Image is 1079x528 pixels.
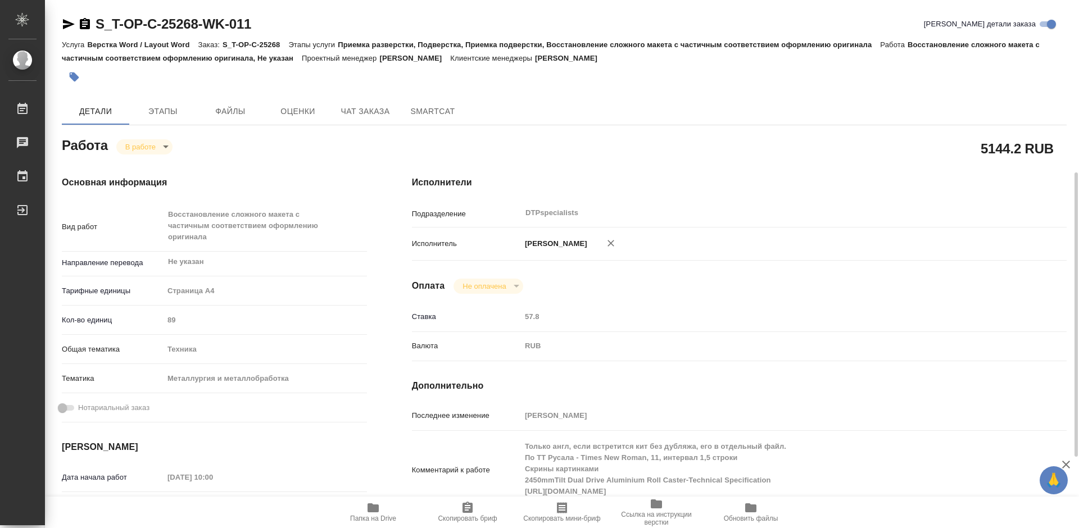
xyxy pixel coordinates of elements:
[62,176,367,189] h4: Основная информация
[599,231,623,256] button: Удалить исполнителя
[412,465,521,476] p: Комментарий к работе
[515,497,609,528] button: Скопировать мини-бриф
[288,40,338,49] p: Этапы услуги
[164,340,367,359] div: Техника
[521,407,1012,424] input: Пустое поле
[616,511,697,526] span: Ссылка на инструкции верстки
[87,40,198,49] p: Верстка Word / Layout Word
[521,308,1012,325] input: Пустое поле
[271,104,325,119] span: Оценки
[62,257,164,268] p: Направление перевода
[62,472,164,483] p: Дата начала работ
[412,208,521,220] p: Подразделение
[454,279,523,294] div: В работе
[535,54,606,62] p: [PERSON_NAME]
[412,279,445,293] h4: Оплата
[412,340,521,352] p: Валюта
[62,65,87,89] button: Добавить тэг
[62,315,164,326] p: Кол-во единиц
[69,104,123,119] span: Детали
[521,238,587,249] p: [PERSON_NAME]
[164,469,262,485] input: Пустое поле
[412,238,521,249] p: Исполнитель
[1040,466,1068,494] button: 🙏
[78,17,92,31] button: Скопировать ссылку
[880,40,908,49] p: Работа
[412,176,1067,189] h4: Исполнители
[223,40,288,49] p: S_T-OP-C-25268
[302,54,379,62] p: Проектный менеджер
[116,139,173,154] div: В работе
[326,497,420,528] button: Папка на Drive
[450,54,535,62] p: Клиентские менеджеры
[609,497,704,528] button: Ссылка на инструкции верстки
[521,437,1012,501] textarea: Только англ, если встретится кит без дубляжа, его в отдельный файл. По ТТ Русала - Times New Roma...
[62,221,164,233] p: Вид работ
[62,17,75,31] button: Скопировать ссылку для ЯМессенджера
[1044,468,1063,492] span: 🙏
[203,104,257,119] span: Файлы
[338,104,392,119] span: Чат заказа
[412,410,521,421] p: Последнее изменение
[164,281,367,301] div: Страница А4
[981,139,1054,158] h2: 5144.2 RUB
[78,402,149,413] span: Нотариальный заказ
[62,285,164,297] p: Тарифные единицы
[62,344,164,355] p: Общая тематика
[438,515,497,522] span: Скопировать бриф
[338,40,880,49] p: Приемка разверстки, Подверстка, Приемка подверстки, Восстановление сложного макета с частичным со...
[164,312,367,328] input: Пустое поле
[62,40,87,49] p: Услуга
[523,515,600,522] span: Скопировать мини-бриф
[62,440,367,454] h4: [PERSON_NAME]
[420,497,515,528] button: Скопировать бриф
[136,104,190,119] span: Этапы
[198,40,223,49] p: Заказ:
[924,19,1036,30] span: [PERSON_NAME] детали заказа
[164,369,367,388] div: Металлургия и металлобработка
[704,497,798,528] button: Обновить файлы
[122,142,159,152] button: В работе
[379,54,450,62] p: [PERSON_NAME]
[412,311,521,322] p: Ставка
[459,281,509,291] button: Не оплачена
[406,104,460,119] span: SmartCat
[62,373,164,384] p: Тематика
[350,515,396,522] span: Папка на Drive
[521,336,1012,356] div: RUB
[724,515,778,522] span: Обновить файлы
[62,134,108,154] h2: Работа
[412,379,1067,393] h4: Дополнительно
[96,16,251,31] a: S_T-OP-C-25268-WK-011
